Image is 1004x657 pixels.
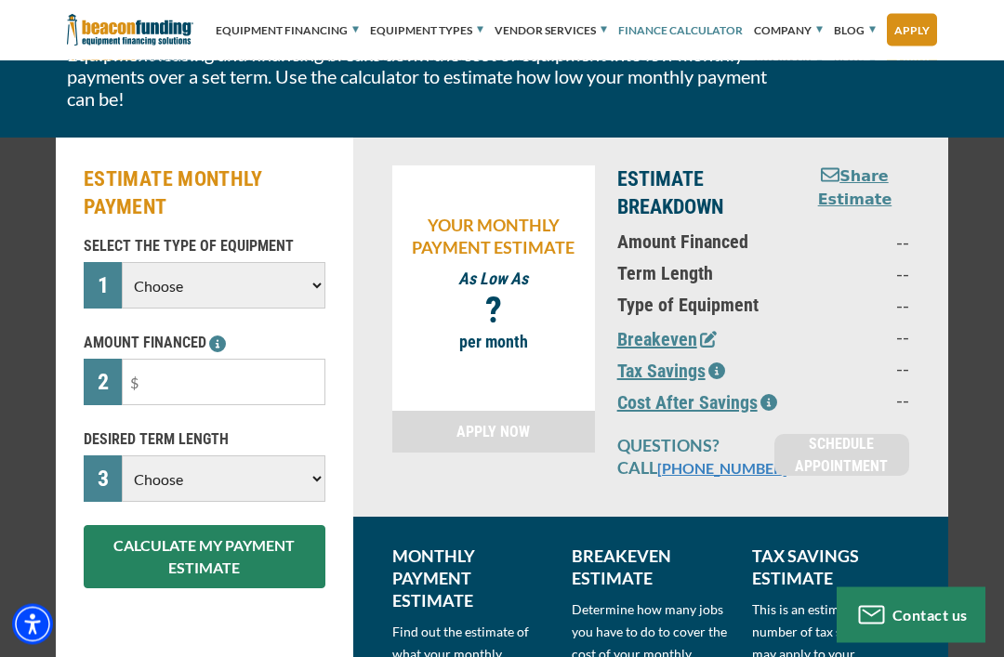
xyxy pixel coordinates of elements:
p: DESIRED TERM LENGTH [84,429,325,452]
a: Company [754,3,823,59]
p: AMOUNT FINANCED [84,333,325,355]
a: Equipment Financing [216,3,359,59]
div: 1 [84,263,122,309]
div: 2 [84,360,122,406]
h2: ESTIMATE MONTHLY PAYMENT [84,166,325,222]
p: ? [402,300,586,322]
p: -- [800,358,909,380]
p: YOUR MONTHLY PAYMENT ESTIMATE [402,215,586,259]
div: Accessibility Menu [12,604,53,645]
a: Blog [834,3,876,59]
a: Finance Calculator [618,3,743,59]
p: Term Length [617,263,778,285]
button: CALCULATE MY PAYMENT ESTIMATE [84,526,325,589]
p: BREAKEVEN ESTIMATE [572,545,729,590]
p: -- [800,389,909,412]
button: Tax Savings [617,358,725,386]
p: Type of Equipment [617,295,778,317]
a: SCHEDULE APPOINTMENT [774,435,909,477]
a: Apply [887,14,937,46]
a: Equipment Types [370,3,483,59]
button: Cost After Savings [617,389,777,417]
p: As Low As [402,269,586,291]
a: APPLY NOW [392,412,595,453]
p: ESTIMATE BREAKDOWN [617,166,778,222]
input: $ [122,360,325,406]
p: -- [800,231,909,254]
p: QUESTIONS? CALL [617,435,752,480]
p: -- [800,263,909,285]
p: TAX SAVINGS ESTIMATE [752,545,909,590]
p: per month [402,332,586,354]
a: call (847) 897-2499 [657,460,787,478]
button: Contact us [837,587,985,643]
p: Amount Financed [617,231,778,254]
p: Equipment leasing and financing breaks down the cost of equipment into low monthly payments over ... [67,44,788,111]
span: Contact us [892,606,968,624]
div: 3 [84,456,122,503]
p: -- [800,326,909,348]
p: SELECT THE TYPE OF EQUIPMENT [84,236,325,258]
p: -- [800,295,909,317]
p: MONTHLY PAYMENT ESTIMATE [392,545,549,612]
a: Vendor Services [495,3,607,59]
button: Share Estimate [800,166,909,212]
button: Breakeven [617,326,717,354]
